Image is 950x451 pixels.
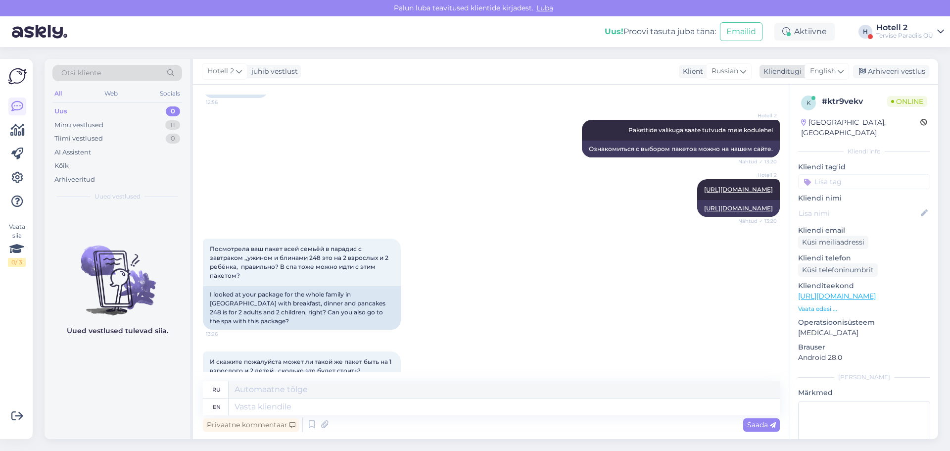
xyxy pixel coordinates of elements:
span: k [807,99,811,106]
div: 0 / 3 [8,258,26,267]
span: Saada [747,420,776,429]
div: Vaata siia [8,222,26,267]
div: AI Assistent [54,148,91,157]
span: Otsi kliente [61,68,101,78]
div: I looked at your package for the whole family in [GEOGRAPHIC_DATA] with breakfast, dinner and pan... [203,286,401,330]
div: Aktiivne [774,23,835,41]
p: Brauser [798,342,930,352]
input: Lisa nimi [799,208,919,219]
div: en [213,399,221,415]
p: [MEDICAL_DATA] [798,328,930,338]
a: [URL][DOMAIN_NAME] [704,186,773,193]
div: Ознакомиться с выбором пакетов можно на нашем сайте. [582,141,780,157]
div: Küsi telefoninumbrit [798,263,878,277]
p: Android 28.0 [798,352,930,363]
span: Nähtud ✓ 13:20 [738,158,777,165]
div: Arhiveeritud [54,175,95,185]
div: Socials [158,87,182,100]
div: Küsi meiliaadressi [798,236,868,249]
div: Kõik [54,161,69,171]
a: [URL][DOMAIN_NAME] [798,292,876,301]
div: [GEOGRAPHIC_DATA], [GEOGRAPHIC_DATA] [801,117,920,138]
p: Kliendi tag'id [798,162,930,172]
div: Tiimi vestlused [54,134,103,144]
img: Askly Logo [8,67,27,86]
span: 13:26 [206,330,243,338]
div: juhib vestlust [247,66,298,77]
span: 12:56 [206,99,243,106]
span: English [810,66,836,77]
p: Märkmed [798,388,930,398]
input: Lisa tag [798,174,930,189]
img: No chats [45,228,190,317]
div: Klienditugi [760,66,802,77]
span: Russian [712,66,738,77]
div: Arhiveeri vestlus [853,65,929,78]
button: Emailid [720,22,762,41]
div: Privaatne kommentaar [203,418,299,432]
span: Nähtud ✓ 13:20 [738,217,777,225]
div: All [52,87,64,100]
b: Uus! [605,27,623,36]
p: Operatsioonisüsteem [798,317,930,328]
span: Посмотрела ваш пакет всей семьёй в парадис с завтраком ,,ужином и блинами 248 это на 2 взрослых и... [210,245,390,279]
div: 0 [166,134,180,144]
div: H [858,25,872,39]
p: Klienditeekond [798,281,930,291]
p: Vaata edasi ... [798,304,930,313]
a: Hotell 2Tervise Paradiis OÜ [876,24,944,40]
span: Uued vestlused [95,192,141,201]
div: Hotell 2 [876,24,933,32]
div: Kliendi info [798,147,930,156]
div: Minu vestlused [54,120,103,130]
div: Uus [54,106,67,116]
div: Tervise Paradiis OÜ [876,32,933,40]
div: # ktr9vekv [822,96,887,107]
a: [URL][DOMAIN_NAME] [704,204,773,212]
span: Online [887,96,927,107]
span: Hotell 2 [207,66,234,77]
p: Kliendi nimi [798,193,930,203]
span: И скажите пожалуйста может ли такой же пакет быть на 1 взрослого и 2 детей , сколько это будет ст... [210,358,393,374]
div: 0 [166,106,180,116]
span: Hotell 2 [740,112,777,119]
div: Web [102,87,120,100]
div: 11 [165,120,180,130]
span: Luba [533,3,556,12]
span: Pakettide valikuga saate tutvuda meie kodulehel [628,126,773,134]
div: Proovi tasuta juba täna: [605,26,716,38]
p: Kliendi email [798,225,930,236]
p: Kliendi telefon [798,253,930,263]
div: [PERSON_NAME] [798,373,930,382]
p: Uued vestlused tulevad siia. [67,326,168,336]
div: Klient [679,66,703,77]
span: Hotell 2 [740,171,777,179]
div: ru [212,381,221,398]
